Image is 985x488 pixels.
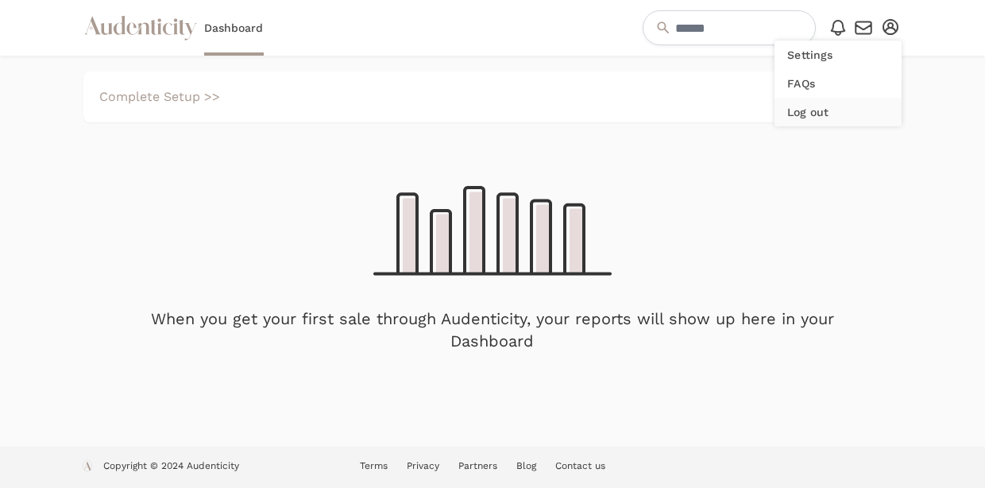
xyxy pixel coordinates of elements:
[774,98,902,126] button: Log out
[99,89,220,104] a: Complete Setup >>
[774,41,902,69] a: Settings
[407,460,439,471] a: Privacy
[360,460,388,471] a: Terms
[103,459,239,475] p: Copyright © 2024 Audenticity
[373,186,612,276] img: dashboard_reports-bf83124209e546a425027cd760e6ae9d78925a14b09cfb2e668b181986e923e8.png
[555,460,605,471] a: Contact us
[774,69,902,98] a: FAQs
[147,308,839,352] p: When you get your first sale through Audenticity, your reports will show up here in your Dashboard
[458,460,497,471] a: Partners
[516,460,536,471] a: Blog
